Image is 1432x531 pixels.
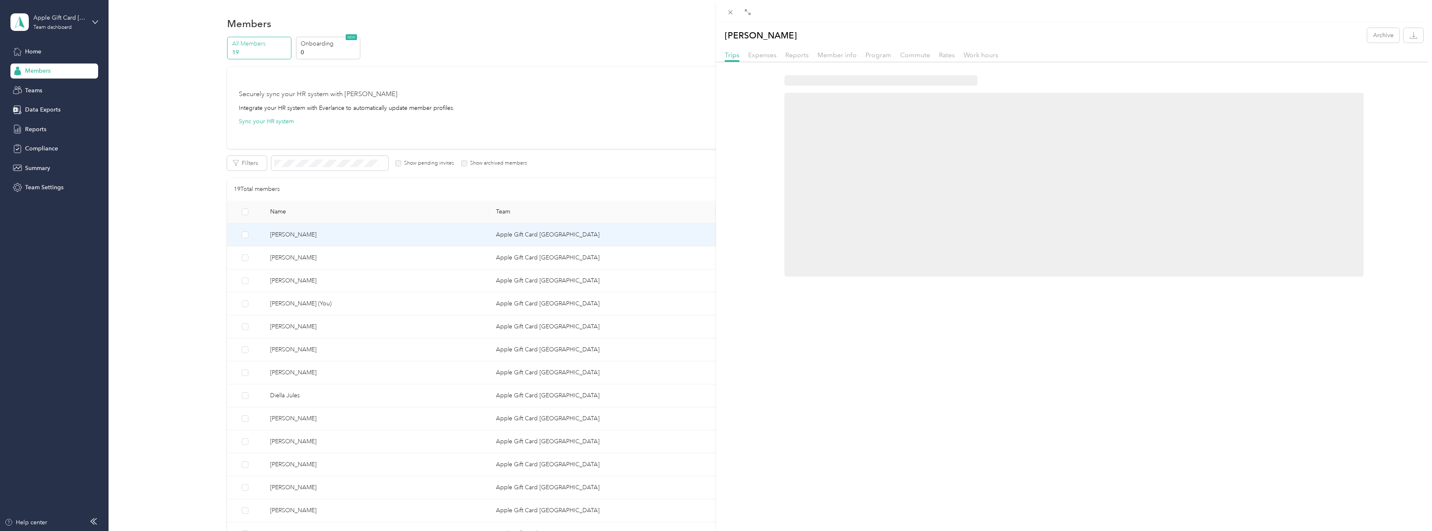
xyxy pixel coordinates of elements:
[748,51,777,59] span: Expenses
[1367,28,1399,43] button: Archive
[865,51,891,59] span: Program
[1385,484,1432,531] iframe: Everlance-gr Chat Button Frame
[817,51,857,59] span: Member info
[900,51,930,59] span: Commute
[964,51,998,59] span: Work hours
[725,28,797,43] p: [PERSON_NAME]
[725,51,739,59] span: Trips
[939,51,955,59] span: Rates
[785,51,809,59] span: Reports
